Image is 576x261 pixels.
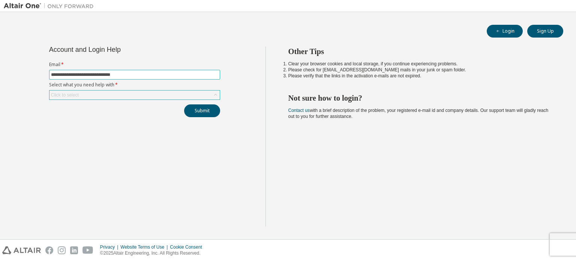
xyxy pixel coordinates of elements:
img: linkedin.svg [70,246,78,254]
li: Please check for [EMAIL_ADDRESS][DOMAIN_NAME] mails in your junk or spam folder. [288,67,550,73]
h2: Other Tips [288,47,550,56]
img: youtube.svg [82,246,93,254]
img: altair_logo.svg [2,246,41,254]
div: Website Terms of Use [120,244,170,250]
div: Privacy [100,244,120,250]
li: Please verify that the links in the activation e-mails are not expired. [288,73,550,79]
div: Click to select [51,92,79,98]
button: Sign Up [527,25,563,38]
img: instagram.svg [58,246,66,254]
img: facebook.svg [45,246,53,254]
label: Email [49,62,220,68]
div: Click to select [49,91,220,100]
div: Account and Login Help [49,47,186,53]
span: with a brief description of the problem, your registered e-mail id and company details. Our suppo... [288,108,549,119]
label: Select what you need help with [49,82,220,88]
button: Login [487,25,523,38]
li: Clear your browser cookies and local storage, if you continue experiencing problems. [288,61,550,67]
h2: Not sure how to login? [288,93,550,103]
a: Contact us [288,108,310,113]
button: Submit [184,104,220,117]
p: © 2025 Altair Engineering, Inc. All Rights Reserved. [100,250,207,256]
img: Altair One [4,2,97,10]
div: Cookie Consent [170,244,206,250]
